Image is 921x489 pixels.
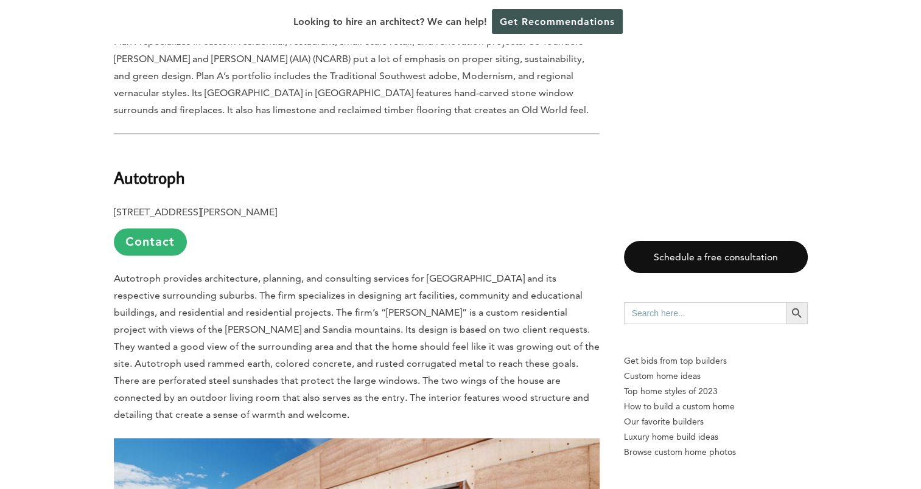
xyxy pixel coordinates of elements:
a: Our favorite builders [624,414,808,429]
b: [STREET_ADDRESS][PERSON_NAME] [114,206,277,218]
svg: Search [790,307,804,320]
a: Get Recommendations [492,9,623,34]
span: Plan A specializes in custom residential, restaurant, small-scale retail, and renovation projects... [114,36,589,116]
p: Get bids from top builders [624,353,808,369]
iframe: Drift Widget Chat Controller [688,402,906,474]
a: Schedule a free consultation [624,241,808,273]
a: Browse custom home photos [624,445,808,460]
a: Top home styles of 2023 [624,384,808,399]
a: Contact [114,228,187,255]
span: Autotroph provides architecture, planning, and consulting services for [GEOGRAPHIC_DATA] and its ... [114,272,600,420]
a: Custom home ideas [624,369,808,384]
a: How to build a custom home [624,399,808,414]
b: Autotroph [114,167,185,188]
a: Luxury home build ideas [624,429,808,445]
input: Search here... [624,302,786,324]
